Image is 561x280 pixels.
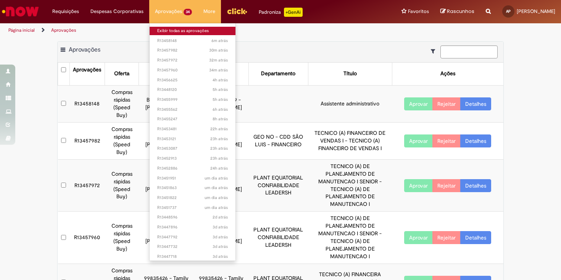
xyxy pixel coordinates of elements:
span: um dia atrás [205,175,228,181]
span: 24h atrás [210,165,228,171]
span: Aprovações [155,8,182,15]
span: um dia atrás [205,205,228,210]
span: 30m atrás [209,47,228,53]
time: 27/08/2025 15:17:21 [210,146,228,151]
time: 27/08/2025 14:44:30 [210,165,228,171]
a: Aberto R13447896 : [150,223,235,231]
time: 26/08/2025 14:20:35 [213,214,228,220]
td: PLANT EQUATORIAL CONFIABILIDADE LEADERSH [248,159,308,212]
span: 22h atrás [210,126,228,132]
a: Aberto R13456625 : [150,76,235,84]
span: R13447732 [157,244,228,250]
a: Aberto R13451951 : [150,174,235,183]
span: 3d atrás [213,224,228,230]
time: 27/08/2025 11:36:32 [205,175,228,181]
time: 26/08/2025 11:24:49 [213,234,228,240]
button: Aprovar [404,134,433,147]
time: 27/08/2025 11:06:19 [205,205,228,210]
time: 27/08/2025 16:14:30 [210,126,228,132]
span: R13452913 [157,155,228,162]
a: Aberto R13452913 : [150,154,235,163]
span: R13453087 [157,146,228,152]
a: Aberto R13455562 : [150,105,235,114]
span: 32m atrás [209,57,228,63]
button: Aprovar [404,97,433,110]
time: 28/08/2025 06:24:23 [213,116,228,122]
span: R13457972 [157,57,228,63]
a: Aberto R13457972 : [150,56,235,65]
td: Compras rápidas (Speed Buy) [105,212,139,264]
time: 26/08/2025 11:16:04 [213,244,228,249]
span: R13455999 [157,97,228,103]
span: 2d atrás [213,214,228,220]
td: 99826355 - [PERSON_NAME] [139,212,194,264]
a: Aberto R13447792 : [150,233,235,241]
span: 8h atrás [213,116,228,122]
time: 26/08/2025 11:13:54 [213,254,228,259]
a: Aberto R13457982 : [150,46,235,55]
a: Aberto R13453121 : [150,135,235,143]
ul: Aprovações [149,23,236,261]
div: Departamento [261,70,295,78]
span: 4h atrás [213,77,228,83]
span: 5h atrás [213,87,228,92]
time: 27/08/2025 11:17:59 [205,195,228,201]
button: Rejeitar [432,97,461,110]
a: Aberto R13451822 : [150,194,235,202]
span: R13452886 [157,165,228,172]
a: Aberto R13453481 : [150,125,235,133]
a: Aberto R13447732 : [150,243,235,251]
p: +GenAi [284,8,303,17]
img: ServiceNow [1,4,40,19]
a: Aberto R13452886 : [150,164,235,173]
a: Detalhes [460,179,491,192]
a: Detalhes [460,231,491,244]
span: R13457960 [157,67,228,73]
td: 99826355 - [PERSON_NAME] [139,159,194,212]
span: R13451822 [157,195,228,201]
span: 3d atrás [213,244,228,249]
img: click_logo_yellow_360x200.png [227,5,247,17]
time: 28/08/2025 09:04:16 [213,97,228,102]
a: Aberto R13448120 : [150,86,235,94]
td: Assistente administrativo [308,85,392,122]
span: R13451951 [157,175,228,181]
td: BRLUM057899 - [PERSON_NAME] [139,85,194,122]
td: R13457982 [69,122,105,159]
span: More [203,8,215,15]
span: 23h atrás [210,146,228,151]
button: Rejeitar [432,231,461,244]
a: Aprovações [51,27,76,33]
span: Favoritos [408,8,429,15]
span: R13455247 [157,116,228,122]
span: 23h atrás [210,155,228,161]
div: Título [343,70,357,78]
span: [PERSON_NAME] [517,8,555,15]
span: R13447718 [157,254,228,260]
a: Aberto R13455999 : [150,95,235,104]
time: 28/08/2025 10:23:02 [213,77,228,83]
time: 28/08/2025 13:48:13 [209,57,228,63]
div: Ações [440,70,455,78]
span: 3d atrás [213,234,228,240]
td: PLANT EQUATORIAL CONFIABILIDADE LEADERSH [248,212,308,264]
time: 28/08/2025 13:45:34 [209,67,228,73]
span: R13453481 [157,126,228,132]
span: R13451863 [157,185,228,191]
a: Aberto R13447718 : [150,252,235,261]
time: 28/08/2025 13:50:11 [209,47,228,53]
time: 27/08/2025 14:50:10 [210,155,228,161]
a: Página inicial [8,27,35,33]
span: R13447896 [157,224,228,230]
div: Padroniza [259,8,303,17]
span: R13457982 [157,47,228,53]
time: 28/08/2025 09:27:44 [213,87,228,92]
span: um dia atrás [205,195,228,201]
a: Aberto R13457960 : [150,66,235,74]
td: R13457972 [69,159,105,212]
a: Detalhes [460,134,491,147]
ul: Trilhas de página [6,23,368,37]
td: GEO NO - CDD SÃO LUIS - FINANCEIRO [248,122,308,159]
a: Rascunhos [440,8,474,15]
td: Compras rápidas (Speed Buy) [105,122,139,159]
